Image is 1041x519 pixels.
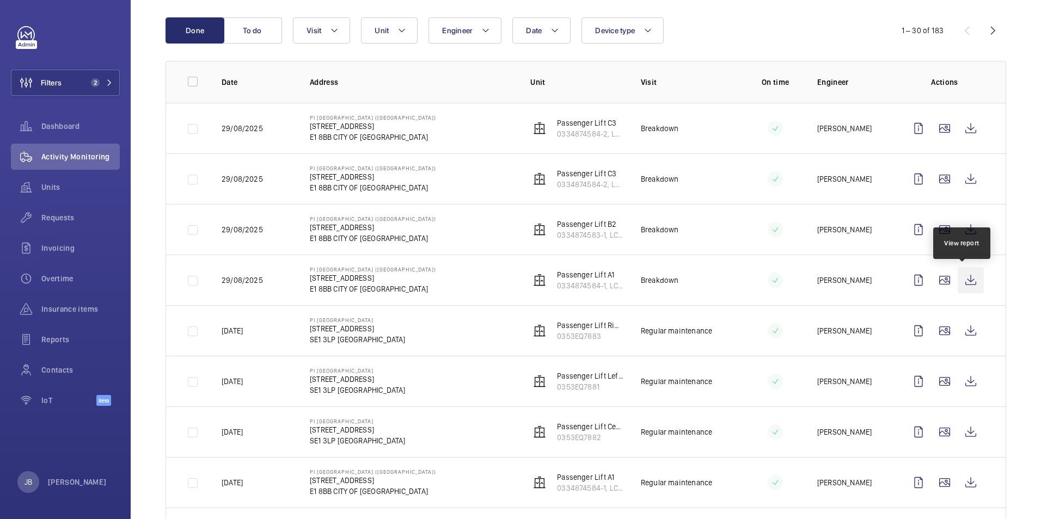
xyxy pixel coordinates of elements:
[310,121,436,132] p: [STREET_ADDRESS]
[25,477,32,487] p: JB
[222,275,263,286] p: 29/08/2025
[310,486,436,497] p: E1 8BB CITY OF [GEOGRAPHIC_DATA]
[557,118,623,128] p: Passenger Lift C3
[751,77,800,88] p: On time
[641,224,679,235] p: Breakdown
[310,222,436,233] p: [STREET_ADDRESS]
[557,483,623,493] p: 0334874584-1, LC15715/06
[557,421,623,432] p: Passenger Lift Central
[428,17,501,44] button: Engineer
[817,123,872,134] p: [PERSON_NAME]
[310,165,436,171] p: PI [GEOGRAPHIC_DATA] ([GEOGRAPHIC_DATA])
[641,77,734,88] p: Visit
[310,266,436,273] p: PI [GEOGRAPHIC_DATA] ([GEOGRAPHIC_DATA])
[96,395,111,406] span: Beta
[533,476,546,489] img: elevator.svg
[512,17,571,44] button: Date
[166,17,224,44] button: Done
[533,172,546,186] img: elevator.svg
[533,223,546,236] img: elevator.svg
[533,425,546,438] img: elevator.svg
[41,212,120,223] span: Requests
[530,77,623,88] p: Unit
[641,174,679,184] p: Breakdown
[641,427,712,437] p: Regular maintenance
[310,468,436,475] p: PI [GEOGRAPHIC_DATA] ([GEOGRAPHIC_DATA])
[307,26,321,35] span: Visit
[41,77,62,88] span: Filters
[310,367,406,374] p: PI [GEOGRAPHIC_DATA]
[557,179,623,190] p: 0334874584-2, LC15713/06
[442,26,473,35] span: Engineer
[902,25,944,36] div: 1 – 30 of 183
[41,364,120,375] span: Contacts
[581,17,664,44] button: Device type
[817,174,872,184] p: [PERSON_NAME]
[222,123,263,134] p: 29/08/2025
[557,280,623,291] p: 0334874584-1, LC15715/06
[310,323,406,334] p: [STREET_ADDRESS]
[533,375,546,388] img: elevator.svg
[41,304,120,314] span: Insurance items
[817,224,872,235] p: [PERSON_NAME]
[223,17,282,44] button: To do
[41,243,120,254] span: Invoicing
[817,275,872,286] p: [PERSON_NAME]
[222,376,243,387] p: [DATE]
[293,17,350,44] button: Visit
[41,121,120,132] span: Dashboard
[361,17,418,44] button: Unit
[817,376,872,387] p: [PERSON_NAME]
[48,477,107,487] p: [PERSON_NAME]
[817,477,872,488] p: [PERSON_NAME]
[557,472,623,483] p: Passenger Lift A1
[310,475,436,486] p: [STREET_ADDRESS]
[310,418,406,424] p: PI [GEOGRAPHIC_DATA]
[557,128,623,139] p: 0334874584-2, LC15713/06
[41,395,96,406] span: IoT
[557,331,623,342] p: 0353EQ7883
[533,122,546,135] img: elevator.svg
[310,132,436,143] p: E1 8BB CITY OF [GEOGRAPHIC_DATA]
[375,26,389,35] span: Unit
[526,26,542,35] span: Date
[310,435,406,446] p: SE1 3LP [GEOGRAPHIC_DATA]
[533,324,546,337] img: elevator.svg
[310,171,436,182] p: [STREET_ADDRESS]
[310,77,513,88] p: Address
[222,325,243,336] p: [DATE]
[41,182,120,193] span: Units
[222,427,243,437] p: [DATE]
[222,224,263,235] p: 29/08/2025
[310,182,436,193] p: E1 8BB CITY OF [GEOGRAPHIC_DATA]
[222,174,263,184] p: 29/08/2025
[310,233,436,244] p: E1 8BB CITY OF [GEOGRAPHIC_DATA]
[310,334,406,345] p: SE1 3LP [GEOGRAPHIC_DATA]
[557,432,623,443] p: 0353EQ7882
[41,151,120,162] span: Activity Monitoring
[557,230,623,240] p: 0334874583-1, LC15734/06
[641,477,712,488] p: Regular maintenance
[817,325,872,336] p: [PERSON_NAME]
[310,374,406,385] p: [STREET_ADDRESS]
[41,334,120,345] span: Reports
[310,114,436,121] p: PI [GEOGRAPHIC_DATA] ([GEOGRAPHIC_DATA])
[91,78,100,87] span: 2
[641,123,679,134] p: Breakdown
[817,427,872,437] p: [PERSON_NAME]
[817,77,888,88] p: Engineer
[310,273,436,283] p: [STREET_ADDRESS]
[557,219,623,230] p: Passenger Lift B2
[557,381,623,392] p: 0353EQ7881
[557,269,623,280] p: Passenger Lift A1
[11,70,120,96] button: Filters2
[905,77,984,88] p: Actions
[533,274,546,287] img: elevator.svg
[557,320,623,331] p: Passenger Lift Right Hand
[310,424,406,435] p: [STREET_ADDRESS]
[310,215,436,222] p: PI [GEOGRAPHIC_DATA] ([GEOGRAPHIC_DATA])
[944,238,979,248] div: View report
[557,370,623,381] p: Passenger Lift Left Hand
[310,283,436,294] p: E1 8BB CITY OF [GEOGRAPHIC_DATA]
[557,168,623,179] p: Passenger Lift C3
